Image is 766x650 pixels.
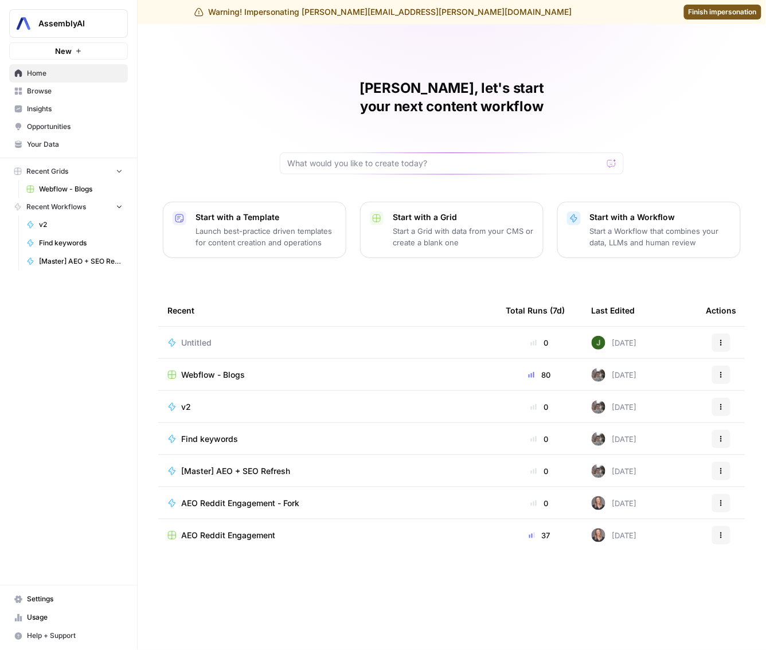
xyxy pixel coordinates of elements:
[592,464,637,478] div: [DATE]
[557,202,741,258] button: Start with a WorkflowStart a Workflow that combines your data, LLMs and human review
[55,45,72,57] span: New
[506,530,573,541] div: 37
[592,528,605,542] img: u13gwt194sd4qc1jrypxg1l0agas
[9,42,128,60] button: New
[39,256,123,267] span: [Master] AEO + SEO Refresh
[27,613,123,623] span: Usage
[506,369,573,381] div: 80
[506,433,573,445] div: 0
[21,216,128,234] a: v2
[592,400,637,414] div: [DATE]
[167,530,487,541] a: AEO Reddit Engagement
[27,104,123,114] span: Insights
[592,432,637,446] div: [DATE]
[684,5,761,19] a: Finish impersonation
[196,225,337,248] p: Launch best-practice driven templates for content creation and operations
[167,401,487,413] a: v2
[26,166,68,177] span: Recent Grids
[167,337,487,349] a: Untitled
[287,158,603,169] input: What would you like to create today?
[592,336,605,350] img: 5v0yozua856dyxnw4lpcp45mgmzh
[706,295,737,326] div: Actions
[27,139,123,150] span: Your Data
[506,465,573,477] div: 0
[27,594,123,605] span: Settings
[21,180,128,198] a: Webflow - Blogs
[167,498,487,509] a: AEO Reddit Engagement - Fork
[592,368,605,382] img: a2mlt6f1nb2jhzcjxsuraj5rj4vi
[590,225,731,248] p: Start a Workflow that combines your data, LLMs and human review
[592,464,605,478] img: a2mlt6f1nb2jhzcjxsuraj5rj4vi
[280,79,624,116] h1: [PERSON_NAME], let's start your next content workflow
[506,337,573,349] div: 0
[167,433,487,445] a: Find keywords
[13,13,34,34] img: AssemblyAI Logo
[9,118,128,136] a: Opportunities
[9,163,128,180] button: Recent Grids
[592,496,605,510] img: u13gwt194sd4qc1jrypxg1l0agas
[167,369,487,381] a: Webflow - Blogs
[592,368,637,382] div: [DATE]
[592,432,605,446] img: a2mlt6f1nb2jhzcjxsuraj5rj4vi
[163,202,346,258] button: Start with a TemplateLaunch best-practice driven templates for content creation and operations
[9,609,128,627] a: Usage
[27,122,123,132] span: Opportunities
[689,7,757,17] span: Finish impersonation
[39,184,123,194] span: Webflow - Blogs
[181,530,275,541] span: AEO Reddit Engagement
[506,295,565,326] div: Total Runs (7d)
[360,202,544,258] button: Start with a GridStart a Grid with data from your CMS or create a blank one
[9,9,128,38] button: Workspace: AssemblyAI
[167,465,487,477] a: [Master] AEO + SEO Refresh
[393,225,534,248] p: Start a Grid with data from your CMS or create a blank one
[9,627,128,645] button: Help + Support
[181,401,191,413] span: v2
[21,234,128,252] a: Find keywords
[181,337,212,349] span: Untitled
[592,400,605,414] img: a2mlt6f1nb2jhzcjxsuraj5rj4vi
[194,6,572,18] div: Warning! Impersonating [PERSON_NAME][EMAIL_ADDRESS][PERSON_NAME][DOMAIN_NAME]
[181,433,238,445] span: Find keywords
[181,498,299,509] span: AEO Reddit Engagement - Fork
[506,401,573,413] div: 0
[506,498,573,509] div: 0
[26,202,86,212] span: Recent Workflows
[9,100,128,118] a: Insights
[9,64,128,83] a: Home
[181,465,290,477] span: [Master] AEO + SEO Refresh
[27,86,123,96] span: Browse
[393,212,534,223] p: Start with a Grid
[9,82,128,100] a: Browse
[27,68,123,79] span: Home
[38,18,108,29] span: AssemblyAI
[9,198,128,216] button: Recent Workflows
[592,528,637,542] div: [DATE]
[27,631,123,641] span: Help + Support
[9,590,128,609] a: Settings
[9,135,128,154] a: Your Data
[592,496,637,510] div: [DATE]
[196,212,337,223] p: Start with a Template
[181,369,245,381] span: Webflow - Blogs
[592,295,635,326] div: Last Edited
[592,336,637,350] div: [DATE]
[21,252,128,271] a: [Master] AEO + SEO Refresh
[167,295,487,326] div: Recent
[590,212,731,223] p: Start with a Workflow
[39,238,123,248] span: Find keywords
[39,220,123,230] span: v2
